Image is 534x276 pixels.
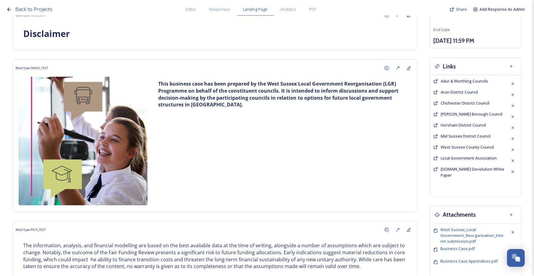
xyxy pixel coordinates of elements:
span: Editor [186,6,196,12]
a: Chichester District Council [441,100,489,106]
h3: Links [443,62,456,71]
a: West Sussex County Council [441,144,494,150]
span: Block Type: RICH_TEXT [16,228,46,232]
span: Landing Page [243,6,268,12]
span: Business Case.pdf [440,246,475,251]
span: Analytics [281,6,297,12]
button: Open Chat [507,249,525,267]
a: Adur & Worthing Councils [441,78,488,84]
a: Add Response As Admin [480,6,525,12]
span: End Date [433,27,450,32]
h3: Attachments [443,210,476,219]
span: PDF [309,6,316,12]
span: Business Case Appendices.pdf [440,258,498,264]
span: Block Type: IMAGE_TEXT [16,66,48,70]
p: The information, analysis, and financial modelling are based on the best available data at the ti... [23,242,407,270]
a: Mid Sussex District Council [441,133,491,139]
span: West Sussex_Local Government_Reorganisation_Interim submission.pdf [440,227,503,244]
span: Share [456,6,467,12]
a: Horsham District Council [441,122,486,128]
span: Responses [209,6,230,12]
a: Arun District Council [441,89,478,95]
a: [DOMAIN_NAME] Devolution White Paper [441,166,507,178]
a: Local Government Association [441,155,497,161]
strong: Disclaimer [23,28,70,39]
a: [PERSON_NAME] Borough Council [441,111,502,117]
span: [DOMAIN_NAME] Devolution White Paper [441,166,504,178]
h3: [DATE] 11:59 PM [433,36,518,45]
a: Back to Projects [15,6,52,13]
strong: This business case has been prepared by the West Sussex Local Government Reorganisation (LGR) Pro... [158,80,400,108]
